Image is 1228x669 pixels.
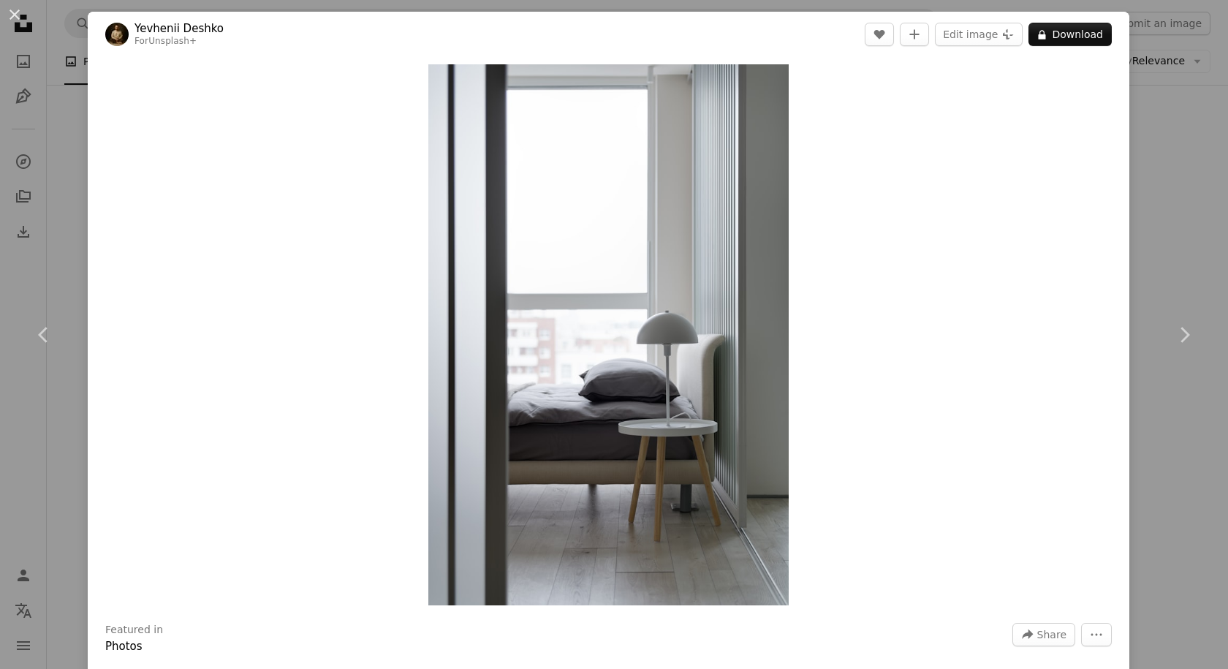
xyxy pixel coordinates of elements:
[428,64,789,605] img: a bed sitting next to a window in a bedroom
[148,36,197,46] a: Unsplash+
[105,623,163,638] h3: Featured in
[105,23,129,46] img: Go to Yevhenii Deshko's profile
[105,640,143,653] a: Photos
[1081,623,1112,646] button: More Actions
[134,36,224,48] div: For
[134,21,224,36] a: Yevhenii Deshko
[900,23,929,46] button: Add to Collection
[1140,265,1228,405] a: Next
[1028,23,1112,46] button: Download
[1012,623,1075,646] button: Share this image
[428,64,789,605] button: Zoom in on this image
[865,23,894,46] button: Like
[935,23,1023,46] button: Edit image
[1037,624,1066,646] span: Share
